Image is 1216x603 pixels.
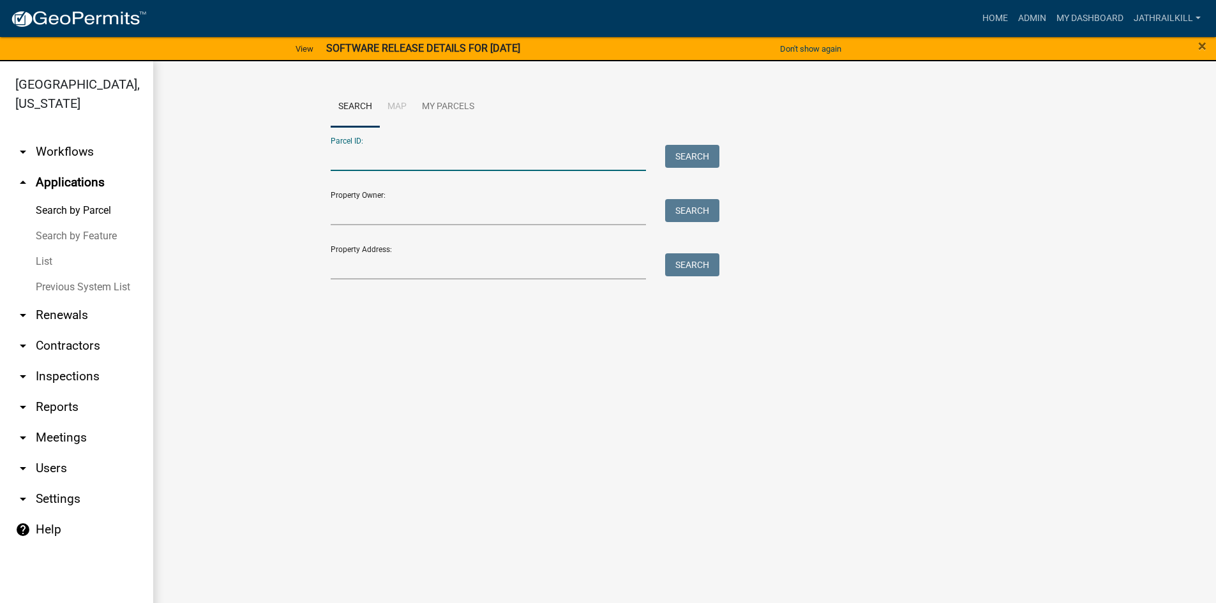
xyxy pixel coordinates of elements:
span: × [1198,37,1206,55]
strong: SOFTWARE RELEASE DETAILS FOR [DATE] [326,42,520,54]
a: Admin [1013,6,1051,31]
button: Search [665,253,719,276]
a: Jathrailkill [1129,6,1206,31]
i: arrow_drop_down [15,308,31,323]
button: Don't show again [775,38,846,59]
i: arrow_drop_up [15,175,31,190]
button: Search [665,145,719,168]
i: arrow_drop_down [15,491,31,507]
i: arrow_drop_down [15,338,31,354]
i: help [15,522,31,537]
i: arrow_drop_down [15,461,31,476]
button: Search [665,199,719,222]
a: My Parcels [414,87,482,128]
a: My Dashboard [1051,6,1129,31]
i: arrow_drop_down [15,144,31,160]
i: arrow_drop_down [15,399,31,415]
a: View [290,38,319,59]
button: Close [1198,38,1206,54]
i: arrow_drop_down [15,369,31,384]
a: Home [977,6,1013,31]
i: arrow_drop_down [15,430,31,445]
a: Search [331,87,380,128]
